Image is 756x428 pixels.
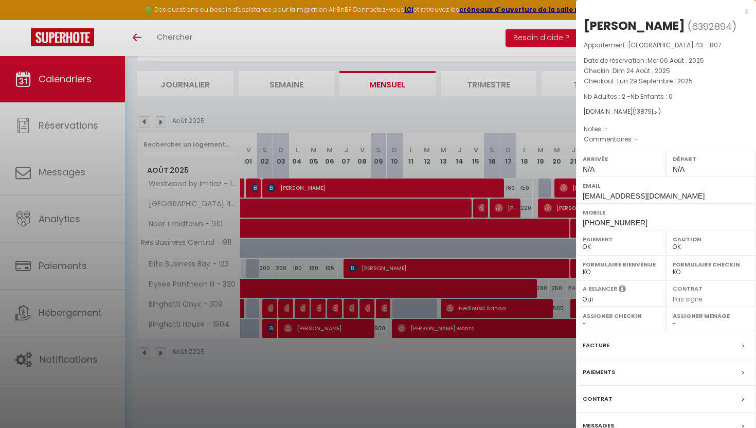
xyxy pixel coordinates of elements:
[584,124,748,134] p: Notes :
[583,367,615,378] label: Paiements
[628,41,722,49] span: [GEOGRAPHIC_DATA] 43 - 807
[604,124,608,133] span: -
[583,219,647,227] span: [PHONE_NUMBER]
[673,259,749,270] label: Formulaire Checkin
[584,66,748,76] p: Checkin :
[673,234,749,244] label: Caution
[631,92,673,101] span: Nb Enfants : 0
[688,19,736,33] span: ( )
[584,92,673,101] span: Nb Adultes : 2 -
[583,234,659,244] label: Paiement
[584,56,748,66] p: Date de réservation :
[583,154,659,164] label: Arrivée
[583,192,705,200] span: [EMAIL_ADDRESS][DOMAIN_NAME]
[673,154,749,164] label: Départ
[583,284,617,293] label: A relancer
[617,77,693,85] span: Lun 29 Septembre . 2025
[584,107,748,117] div: [DOMAIN_NAME]
[584,40,748,50] p: Appartement :
[583,340,609,351] label: Facture
[633,107,661,116] span: ( د.إ )
[673,295,703,304] span: Pas signé
[583,207,749,218] label: Mobile
[583,259,659,270] label: Formulaire Bienvenue
[673,311,749,321] label: Assigner Menage
[583,181,749,191] label: Email
[576,5,748,17] div: x
[584,17,685,34] div: [PERSON_NAME]
[619,284,626,296] i: Sélectionner OUI si vous souhaiter envoyer les séquences de messages post-checkout
[583,165,595,173] span: N/A
[584,134,748,145] p: Commentaires :
[673,165,685,173] span: N/A
[647,56,704,65] span: Mer 06 Août . 2025
[583,311,659,321] label: Assigner Checkin
[583,394,613,404] label: Contrat
[635,135,638,144] span: -
[673,284,703,291] label: Contrat
[613,66,670,75] span: Dim 24 Août . 2025
[584,76,748,86] p: Checkout :
[8,4,39,35] button: Ouvrir le widget de chat LiveChat
[692,20,732,33] span: 6392894
[635,107,652,116] span: 13879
